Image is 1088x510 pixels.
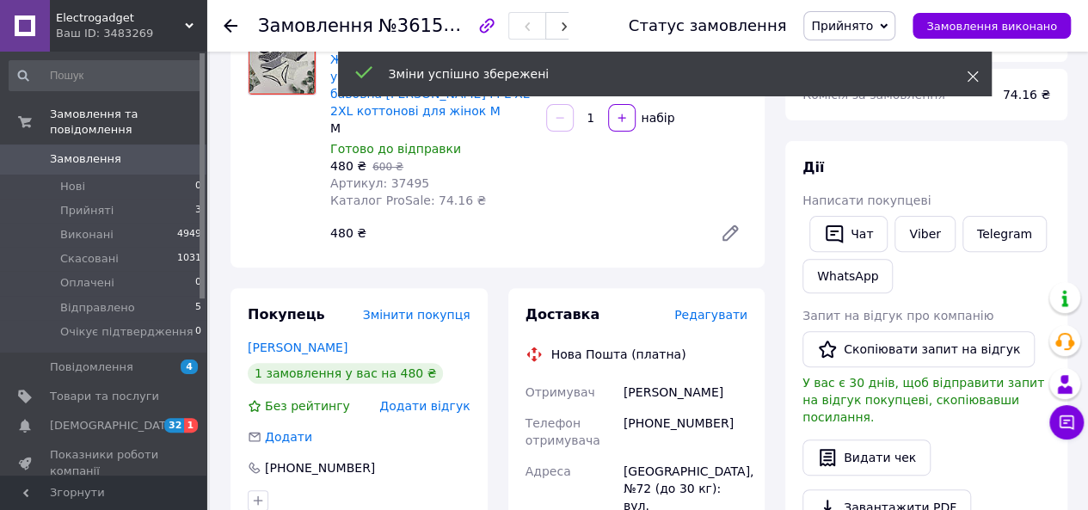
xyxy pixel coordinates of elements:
span: 480 ₴ [330,159,366,173]
span: 1031 [177,251,201,267]
a: Telegram [962,216,1047,252]
span: [DEMOGRAPHIC_DATA] [50,418,177,433]
a: [PERSON_NAME] [248,341,347,354]
span: Додати відгук [379,399,470,413]
span: Комісія за замовлення [802,88,945,101]
div: 1 замовлення у вас на 480 ₴ [248,363,443,384]
span: Замовлення виконано [926,20,1057,33]
span: 1 [184,418,198,433]
span: Замовлення [258,15,373,36]
span: Виконані [60,227,114,243]
button: Скопіювати запит на відгук [802,331,1035,367]
span: 74.16 ₴ [1003,88,1050,101]
div: Нова Пошта (платна) [547,346,691,363]
button: Замовлення виконано [913,13,1071,39]
button: Чат [809,216,888,252]
span: Показники роботи компанії [50,447,159,478]
span: 0 [195,275,201,291]
div: M [330,120,532,137]
span: Electrogadget [56,10,185,26]
button: Чат з покупцем [1049,405,1084,439]
span: Дії [802,159,824,175]
a: Viber [894,216,955,252]
button: Видати чек [802,439,931,476]
div: [PERSON_NAME] [620,377,751,408]
div: Ваш ID: 3483269 [56,26,206,41]
span: Артикул: 37495 [330,176,429,190]
a: Жіночі труси на тиждень набір упаковка 7 шт комплект сліпи бавовна [PERSON_NAME] M L XL 2XL котто... [330,52,529,118]
span: 5 [195,300,201,316]
span: Товари та послуги [50,389,159,404]
span: Готово до відправки [330,142,461,156]
span: Телефон отримувача [526,416,600,447]
span: Очікує підтвердження [60,324,193,340]
span: Каталог ProSale: 74.16 ₴ [330,194,486,207]
span: Замовлення та повідомлення [50,107,206,138]
span: Додати [265,430,312,444]
div: [PHONE_NUMBER] [620,408,751,456]
span: Відправлено [60,300,135,316]
span: Отримувач [526,385,595,399]
span: 3 [195,203,201,218]
span: 4949 [177,227,201,243]
span: Замовлення [50,151,121,167]
div: набір [637,109,677,126]
span: Адреса [526,464,571,478]
span: Покупець [248,306,325,323]
span: Скасовані [60,251,119,267]
img: Жіночі труси на тиждень набір упаковка 7 шт комплект сліпи бавовна Ніколетта M L XL 2XL коттонові... [249,28,316,95]
span: 0 [195,324,201,340]
span: Прийняті [60,203,114,218]
span: У вас є 30 днів, щоб відправити запит на відгук покупцеві, скопіювавши посилання. [802,376,1044,424]
span: 4 [181,359,198,374]
div: Зміни успішно збережені [389,65,924,83]
span: Запит на відгук про компанію [802,309,993,323]
span: №361553508 [378,15,501,36]
span: Змінити покупця [363,308,470,322]
div: [PHONE_NUMBER] [263,459,377,476]
span: Оплачені [60,275,114,291]
span: Повідомлення [50,359,133,375]
div: 480 ₴ [323,221,706,245]
span: Нові [60,179,85,194]
span: 0 [195,179,201,194]
span: Написати покупцеві [802,194,931,207]
span: 600 ₴ [372,161,403,173]
span: Редагувати [674,308,747,322]
span: Доставка [526,306,600,323]
span: 32 [164,418,184,433]
span: Без рейтингу [265,399,350,413]
input: Пошук [9,60,203,91]
span: Прийнято [811,19,873,33]
a: WhatsApp [802,259,893,293]
div: Статус замовлення [629,17,787,34]
a: Редагувати [713,216,747,250]
div: Повернутися назад [224,17,237,34]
